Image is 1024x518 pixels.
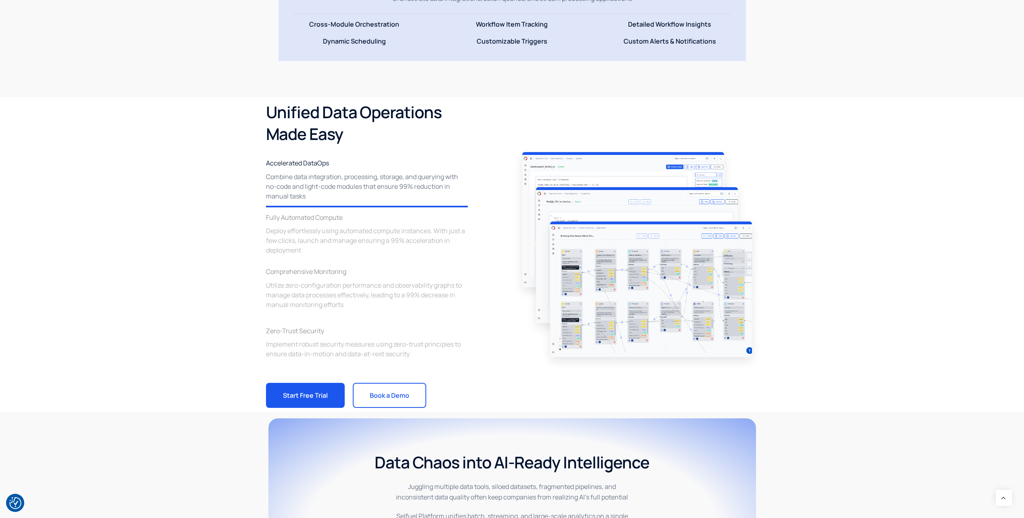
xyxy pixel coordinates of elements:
span: Detailed Workflow Insights [628,19,711,29]
button: Cookie Settings [9,497,21,509]
a: Book a Demo [353,383,426,408]
span: Combine data integration, processing, storage, and querying with no-code and light-code modules t... [266,172,468,201]
span: Customizable Triggers [477,36,547,46]
span: Comprehensive Monitoring [266,267,346,276]
span: Start Free Trial [283,392,328,399]
p: Juggling multiple data tools, siloed datasets, fragmented pipelines, and inconsistent data qualit... [390,481,634,503]
span: Workflow Item Tracking [476,19,548,29]
span: Dynamic Scheduling [323,36,386,46]
span: Fully Automated Compute [266,213,343,222]
iframe: Chat Widget [890,431,1024,518]
span: Cross-Module Orchestration [309,19,399,29]
span: Zero-Trust Security [266,326,324,335]
span: Implement robust security measures using zero-trust principles to ensure data-in-motion and data-... [266,339,468,359]
img: Revisit consent button [9,497,21,509]
span: Custom Alerts & Notifications [624,36,716,46]
span: Deploy effortlessly using automated compute instances. With just a few clicks, launch and manage ... [266,226,468,255]
span: Accelerated DataOps [266,159,329,167]
h2: Unified Data Operations Made Easy [266,101,468,145]
h2: Data Chaos into AI-Ready Intelligence [317,451,707,473]
span: Utilize zero-configuration performance and observability graphs to manage data processes effectiv... [266,280,468,309]
a: Start Free Trial [266,383,345,408]
span: Book a Demo [370,392,409,399]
